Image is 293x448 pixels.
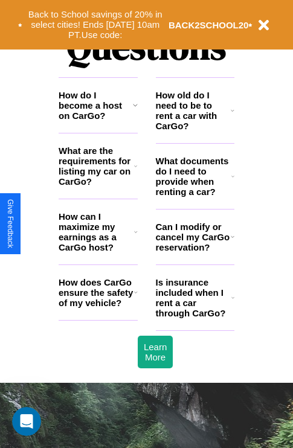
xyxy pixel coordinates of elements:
h3: What documents do I need to provide when renting a car? [156,156,232,197]
h3: How old do I need to be to rent a car with CarGo? [156,90,231,131]
div: Give Feedback [6,199,14,248]
iframe: Intercom live chat [12,407,41,436]
h3: Can I modify or cancel my CarGo reservation? [156,222,231,252]
button: Back to School savings of 20% in select cities! Ends [DATE] 10am PT.Use code: [22,6,169,43]
h3: How can I maximize my earnings as a CarGo host? [59,211,134,252]
b: BACK2SCHOOL20 [169,20,249,30]
button: Learn More [138,336,173,368]
h3: How do I become a host on CarGo? [59,90,133,121]
h3: How does CarGo ensure the safety of my vehicle? [59,277,134,308]
h3: Is insurance included when I rent a car through CarGo? [156,277,231,318]
h3: What are the requirements for listing my car on CarGo? [59,146,134,187]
